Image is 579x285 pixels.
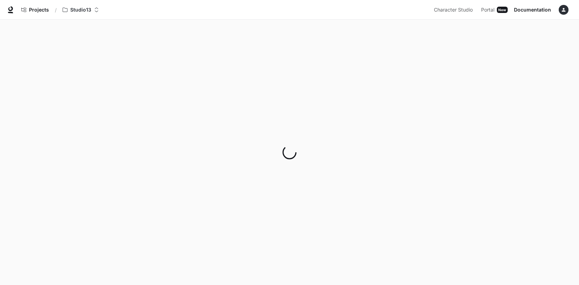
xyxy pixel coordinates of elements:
div: New [497,7,508,13]
p: Studio13 [70,7,91,13]
button: Open workspace menu [59,3,102,17]
span: Projects [29,7,49,13]
span: Character Studio [434,6,473,14]
span: Documentation [514,6,551,14]
a: Documentation [511,3,554,17]
a: Go to projects [18,3,52,17]
span: Portal [481,6,494,14]
div: / [52,6,59,14]
a: PortalNew [478,3,510,17]
a: Character Studio [431,3,478,17]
